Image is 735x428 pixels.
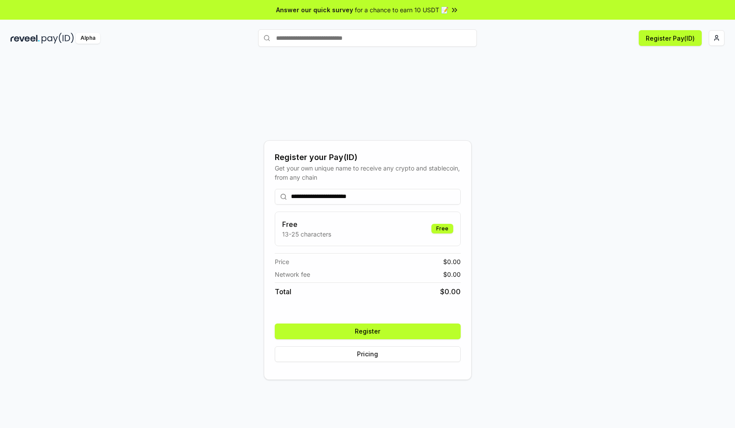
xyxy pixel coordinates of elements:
span: Price [275,257,289,266]
button: Register Pay(ID) [639,30,702,46]
div: Alpha [76,33,100,44]
span: $ 0.00 [443,257,461,266]
span: $ 0.00 [443,270,461,279]
span: for a chance to earn 10 USDT 📝 [355,5,448,14]
span: Answer our quick survey [276,5,353,14]
button: Register [275,324,461,339]
div: Free [431,224,453,233]
span: $ 0.00 [440,286,461,297]
span: Network fee [275,270,310,279]
div: Register your Pay(ID) [275,151,461,164]
h3: Free [282,219,331,230]
img: reveel_dark [10,33,40,44]
img: pay_id [42,33,74,44]
span: Total [275,286,291,297]
button: Pricing [275,346,461,362]
div: Get your own unique name to receive any crypto and stablecoin, from any chain [275,164,461,182]
p: 13-25 characters [282,230,331,239]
